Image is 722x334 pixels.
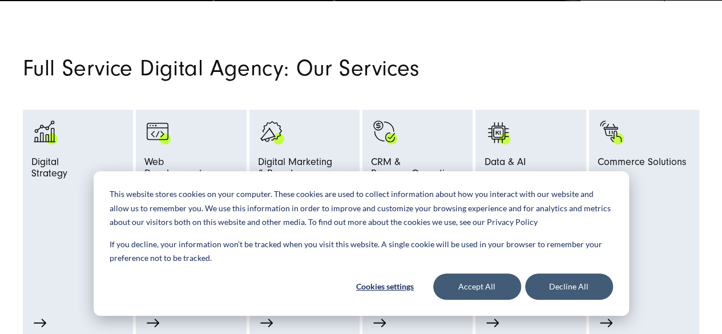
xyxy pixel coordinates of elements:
a: analytics-graph-bar-business analytics-graph-bar-business_white DigitalStrategy [31,118,124,292]
span: Digital Strategy [31,156,67,184]
a: Bild eines Fingers, der auf einen schwarzen Einkaufswagen mit grünen Akzenten klickt: Digitalagen... [598,118,691,292]
span: Commerce Solutions [598,156,686,173]
button: Decline All [525,273,613,300]
a: Symbol mit einem Haken und einem Dollarzeichen. monetization-approve-business-products_white CRM ... [371,118,464,244]
p: If you decline, your information won’t be tracked when you visit this website. A single cookie wi... [110,238,613,265]
div: Cookie banner [94,171,629,316]
a: KI AI Data & AI [484,118,577,220]
h2: Full Service Digital Agency: Our Services [23,58,565,79]
span: Data & AI [484,156,525,173]
a: advertising-megaphone-business-products_black advertising-megaphone-business-products_white Digit... [258,118,351,268]
span: Digital Marketing & Brand [258,156,332,184]
button: Cookies settings [341,273,429,300]
span: Web Development [144,156,202,184]
a: Browser Symbol als Zeichen für Web Development - Digitalagentur SUNZINET programming-browser-prog... [144,118,237,292]
button: Accept All [433,273,521,300]
span: CRM & Revenue Operations [371,156,459,184]
p: This website stores cookies on your computer. These cookies are used to collect information about... [110,187,613,230]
